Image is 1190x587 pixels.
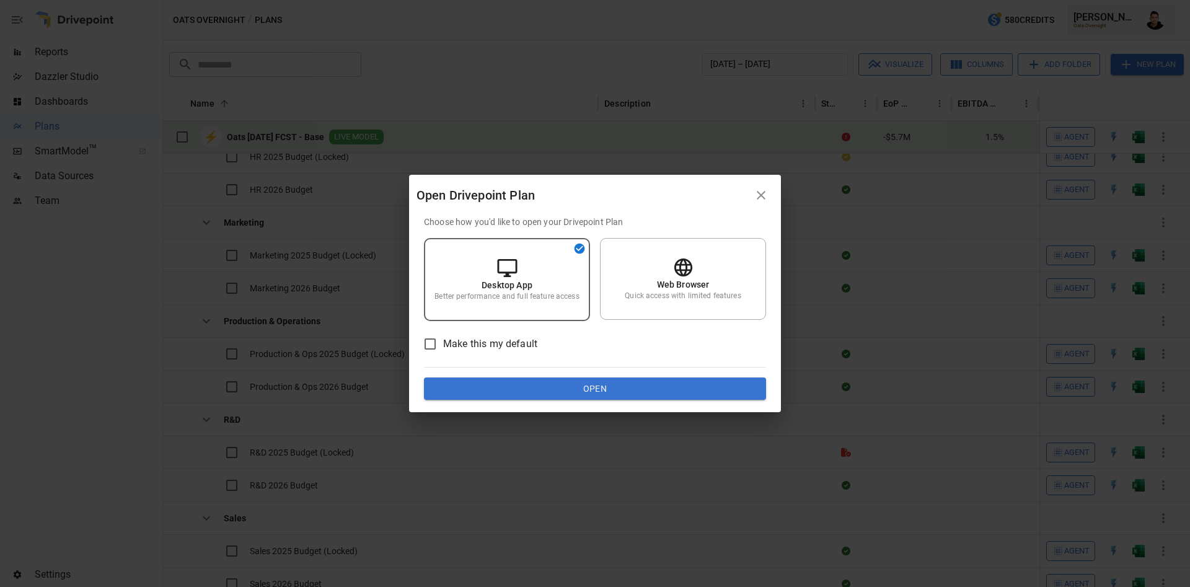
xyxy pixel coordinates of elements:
[424,216,766,228] p: Choose how you'd like to open your Drivepoint Plan
[443,337,537,351] span: Make this my default
[657,278,710,291] p: Web Browser
[434,291,579,302] p: Better performance and full feature access
[625,291,741,301] p: Quick access with limited features
[424,377,766,400] button: Open
[482,279,532,291] p: Desktop App
[416,185,749,205] div: Open Drivepoint Plan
